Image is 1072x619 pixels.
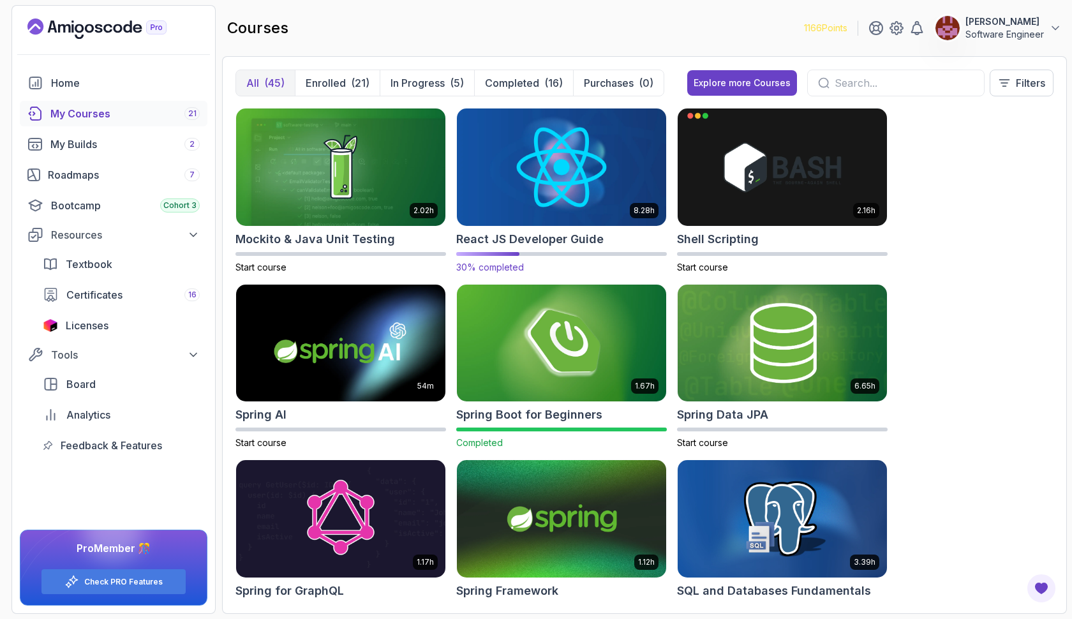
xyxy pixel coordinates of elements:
p: Software Engineer [965,28,1044,41]
a: licenses [35,313,207,338]
div: (21) [351,75,369,91]
p: 3.39h [854,557,875,567]
a: React JS Developer Guide card8.28hReact JS Developer Guide30% completed [456,108,667,274]
button: Explore more Courses [687,70,797,96]
h2: courses [227,18,288,38]
div: Home [51,75,200,91]
div: Tools [51,347,200,362]
div: Resources [51,227,200,242]
a: feedback [35,433,207,458]
a: certificates [35,282,207,308]
h2: Spring for GraphQL [235,582,344,600]
p: Filters [1016,75,1045,91]
img: user profile image [935,16,960,40]
a: builds [20,131,207,157]
input: Search... [835,75,974,91]
p: 6.65h [854,381,875,391]
a: Landing page [27,19,196,39]
span: 2 [190,139,195,149]
a: home [20,70,207,96]
div: (0) [639,75,653,91]
p: 54m [417,381,434,391]
img: Spring Framework card [457,460,666,578]
span: Start course [677,437,728,448]
h2: Spring Boot for Beginners [456,406,602,424]
p: 8.28h [634,205,655,216]
h2: Spring AI [235,406,287,424]
span: Cohort 3 [163,200,197,211]
span: Start course [235,262,287,272]
button: Filters [990,70,1053,96]
span: Start course [235,437,287,448]
a: roadmaps [20,162,207,188]
span: Analytics [66,407,110,422]
p: [PERSON_NAME] [965,15,1044,28]
a: analytics [35,402,207,428]
button: Resources [20,223,207,246]
img: Spring Boot for Beginners card [457,285,666,402]
button: Check PRO Features [41,569,186,595]
a: Spring Boot for Beginners card1.67hSpring Boot for BeginnersCompleted [456,284,667,450]
div: My Courses [50,106,200,121]
span: Board [66,377,96,392]
a: Check PRO Features [84,577,163,587]
img: React JS Developer Guide card [452,105,671,228]
span: Certificates [66,287,123,302]
button: Completed(16) [474,70,573,96]
p: 1.67h [635,381,655,391]
img: jetbrains icon [43,319,58,332]
div: Roadmaps [48,167,200,183]
p: 2.16h [857,205,875,216]
span: 7 [190,170,195,180]
h2: Shell Scripting [677,230,759,248]
button: Purchases(0) [573,70,664,96]
span: 30% completed [456,262,524,272]
img: Spring AI card [236,285,445,402]
h2: Mockito & Java Unit Testing [235,230,395,248]
div: (45) [264,75,285,91]
span: Completed [456,437,503,448]
span: 16 [188,290,197,300]
span: Feedback & Features [61,438,162,453]
a: board [35,371,207,397]
span: 21 [188,108,197,119]
button: All(45) [236,70,295,96]
img: Spring Data JPA card [678,285,887,402]
span: Textbook [66,257,112,272]
p: 1.17h [417,557,434,567]
button: Open Feedback Button [1026,573,1057,604]
p: Completed [485,75,539,91]
p: 1.12h [638,557,655,567]
div: My Builds [50,137,200,152]
img: Shell Scripting card [678,108,887,226]
span: Licenses [66,318,108,333]
a: bootcamp [20,193,207,218]
div: Bootcamp [51,198,200,213]
a: textbook [35,251,207,277]
p: Enrolled [306,75,346,91]
p: In Progress [391,75,445,91]
img: Spring for GraphQL card [236,460,445,578]
button: In Progress(5) [380,70,474,96]
p: 2.02h [413,205,434,216]
p: All [246,75,259,91]
button: user profile image[PERSON_NAME]Software Engineer [935,15,1062,41]
span: Start course [677,262,728,272]
div: (5) [450,75,464,91]
h2: Spring Data JPA [677,406,768,424]
img: Mockito & Java Unit Testing card [236,108,445,226]
button: Enrolled(21) [295,70,380,96]
a: courses [20,101,207,126]
p: Purchases [584,75,634,91]
img: SQL and Databases Fundamentals card [678,460,887,578]
div: (16) [544,75,563,91]
div: Explore more Courses [694,77,791,89]
h2: SQL and Databases Fundamentals [677,582,871,600]
h2: Spring Framework [456,582,558,600]
button: Tools [20,343,207,366]
h2: React JS Developer Guide [456,230,604,248]
p: 1166 Points [804,22,847,34]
